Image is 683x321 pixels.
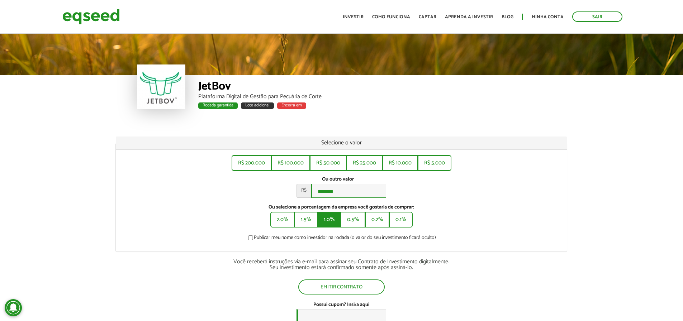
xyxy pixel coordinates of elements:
[241,102,274,109] div: Lote adicional
[572,11,622,22] a: Sair
[532,15,564,19] a: Minha conta
[317,212,341,227] button: 1.0%
[502,15,513,19] a: Blog
[372,15,410,19] a: Como funciona
[445,15,493,19] a: Aprenda a investir
[322,177,354,182] label: Ou outro valor
[389,212,413,227] button: 0.1%
[232,155,271,171] button: R$ 200.000
[198,102,238,109] div: Rodada garantida
[277,102,306,109] div: Encerra em
[321,138,362,148] span: Selecione o valor
[382,155,418,171] button: R$ 10.000
[271,155,310,171] button: R$ 100.000
[310,155,347,171] button: R$ 50.000
[346,155,383,171] button: R$ 25.000
[62,7,120,26] img: EqSeed
[294,212,318,227] button: 1.5%
[198,94,546,100] div: Plataforma Digital de Gestão para Pecuária de Corte
[313,302,369,307] label: Possui cupom? Insira aqui
[419,15,436,19] a: Captar
[198,81,546,94] div: JetBov
[343,15,364,19] a: Investir
[121,205,561,210] label: Ou selecione a porcentagem da empresa você gostaria de comprar:
[418,155,451,171] button: R$ 5.000
[365,212,389,227] button: 0.2%
[115,259,567,270] div: Você receberá instruções via e-mail para assinar seu Contrato de Investimento digitalmente. Seu i...
[298,279,385,294] button: Emitir contrato
[247,235,436,243] label: Publicar meu nome como investidor na rodada (o valor do seu investimento ficará oculto)
[341,212,365,227] button: 0.5%
[270,212,295,227] button: 2.0%
[297,184,311,198] span: R$
[244,235,257,240] input: Publicar meu nome como investidor na rodada (o valor do seu investimento ficará oculto)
